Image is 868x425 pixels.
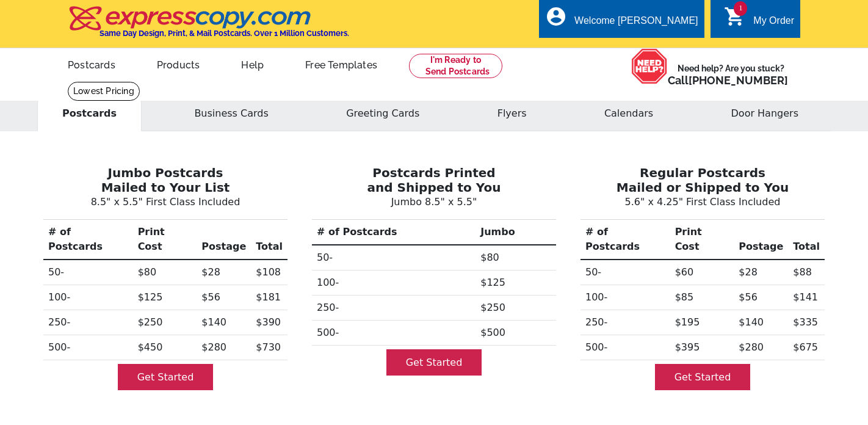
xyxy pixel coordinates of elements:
td: $125 [476,271,556,296]
td: $390 [251,310,288,335]
th: 250- [580,310,670,335]
i: account_circle [545,5,567,27]
th: 250- [312,296,476,321]
td: $80 [476,245,556,271]
a: Help [222,49,283,78]
td: $500 [476,321,556,346]
td: $181 [251,285,288,310]
td: $28 [734,260,788,285]
th: 500- [43,335,133,360]
th: 50- [43,260,133,285]
th: # of Postcards [580,220,670,260]
img: help [631,48,668,84]
td: $335 [788,310,825,335]
th: Print Cost [670,220,734,260]
span: 1 [734,1,747,16]
a: Get Started [386,349,482,376]
p: 8.5" x 5.5" First Class Included [41,195,290,209]
td: $85 [670,285,734,310]
th: Print Cost [133,220,197,260]
td: $108 [251,260,288,285]
button: Flyers [472,96,552,131]
td: $88 [788,260,825,285]
td: $140 [734,310,788,335]
td: $56 [734,285,788,310]
button: Postcards [37,96,142,131]
span: Need help? Are you stuck? [668,62,794,87]
a: Products [137,49,220,78]
td: $28 [197,260,251,285]
h3: Regular Postcards Mailed or Shipped to You [578,165,827,195]
th: # of Postcards [43,220,133,260]
td: $730 [251,335,288,360]
td: $280 [734,335,788,360]
td: $56 [197,285,251,310]
td: $125 [133,285,197,310]
th: Jumbo [476,220,556,245]
div: Welcome [PERSON_NAME] [574,15,698,32]
th: Total [251,220,288,260]
button: Calendars [579,96,678,131]
button: Business Cards [169,96,293,131]
th: # of Postcards [312,220,476,245]
th: 100- [312,271,476,296]
th: Postage [734,220,788,260]
a: Get Started [655,364,751,390]
a: Same Day Design, Print, & Mail Postcards. Over 1 Million Customers. [68,15,349,38]
th: 50- [580,260,670,285]
th: Postage [197,220,251,260]
td: $280 [197,335,251,360]
a: [PHONE_NUMBER] [689,74,788,87]
td: $195 [670,310,734,335]
td: $80 [133,260,197,285]
th: 50- [312,245,476,271]
i: shopping_cart [724,5,746,27]
td: $140 [197,310,251,335]
td: $60 [670,260,734,285]
th: 100- [580,285,670,310]
td: $450 [133,335,197,360]
a: Postcards [48,49,135,78]
td: $675 [788,335,825,360]
td: $141 [788,285,825,310]
div: My Order [753,15,794,32]
th: Total [788,220,825,260]
td: $250 [133,310,197,335]
h3: Postcards Printed and Shipped to You [309,165,559,195]
th: 250- [43,310,133,335]
button: Greeting Cards [321,96,444,131]
a: 1 shopping_cart My Order [724,13,794,29]
a: Get Started [118,364,214,390]
th: 500- [312,321,476,346]
p: 5.6" x 4.25" First Class Included [578,195,827,209]
h3: Jumbo Postcards Mailed to Your List [41,165,290,195]
a: Free Templates [286,49,397,78]
span: Call [668,74,788,87]
th: 500- [580,335,670,360]
td: $395 [670,335,734,360]
h4: Same Day Design, Print, & Mail Postcards. Over 1 Million Customers. [99,29,349,38]
button: Door Hangers [706,96,823,131]
th: 100- [43,285,133,310]
td: $250 [476,296,556,321]
p: Jumbo 8.5" x 5.5" [309,195,559,209]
